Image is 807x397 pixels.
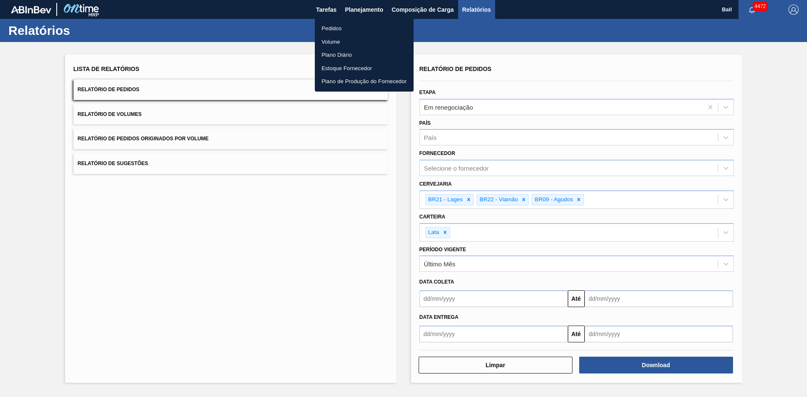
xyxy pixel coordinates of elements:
a: Pedidos [315,22,414,35]
a: Volume [315,35,414,49]
a: Estoque Fornecedor [315,62,414,75]
a: Plano Diário [315,48,414,62]
a: Plano de Produção do Fornecedor [315,75,414,88]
